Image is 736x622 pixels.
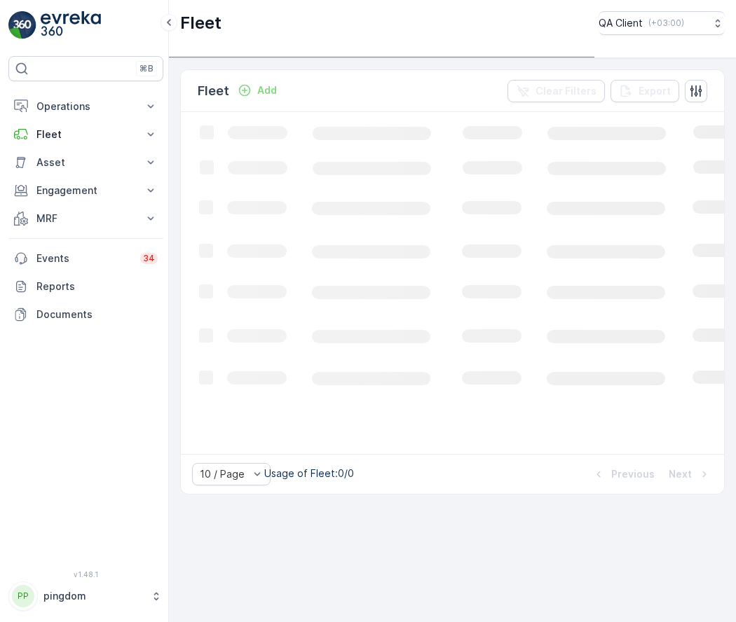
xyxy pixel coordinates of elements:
[8,92,163,120] button: Operations
[611,467,655,481] p: Previous
[507,80,605,102] button: Clear Filters
[257,83,277,97] p: Add
[36,127,135,141] p: Fleet
[590,466,656,483] button: Previous
[8,300,163,329] a: Documents
[648,18,684,29] p: ( +03:00 )
[36,279,158,293] p: Reports
[36,184,135,198] p: Engagement
[36,155,135,170] p: Asset
[36,99,135,113] p: Operations
[41,11,101,39] img: logo_light-DOdMpM7g.png
[36,251,132,265] p: Events
[611,80,679,102] button: Export
[8,177,163,205] button: Engagement
[36,212,135,226] p: MRF
[264,466,354,481] p: Usage of Fleet : 0/0
[143,253,155,264] p: 34
[8,581,163,611] button: PPpingdom
[8,11,36,39] img: logo
[8,570,163,579] span: v 1.48.1
[639,84,671,98] p: Export
[139,63,154,74] p: ⌘B
[43,589,144,603] p: pingdom
[12,585,34,607] div: PP
[180,12,222,34] p: Fleet
[232,82,282,99] button: Add
[36,307,158,322] p: Documents
[669,467,692,481] p: Next
[8,205,163,233] button: MRF
[8,148,163,177] button: Asset
[198,81,229,101] p: Fleet
[599,11,725,35] button: QA Client(+03:00)
[8,244,163,272] a: Events34
[8,120,163,148] button: Fleet
[536,84,597,98] p: Clear Filters
[599,16,643,30] p: QA Client
[8,272,163,300] a: Reports
[667,466,713,483] button: Next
